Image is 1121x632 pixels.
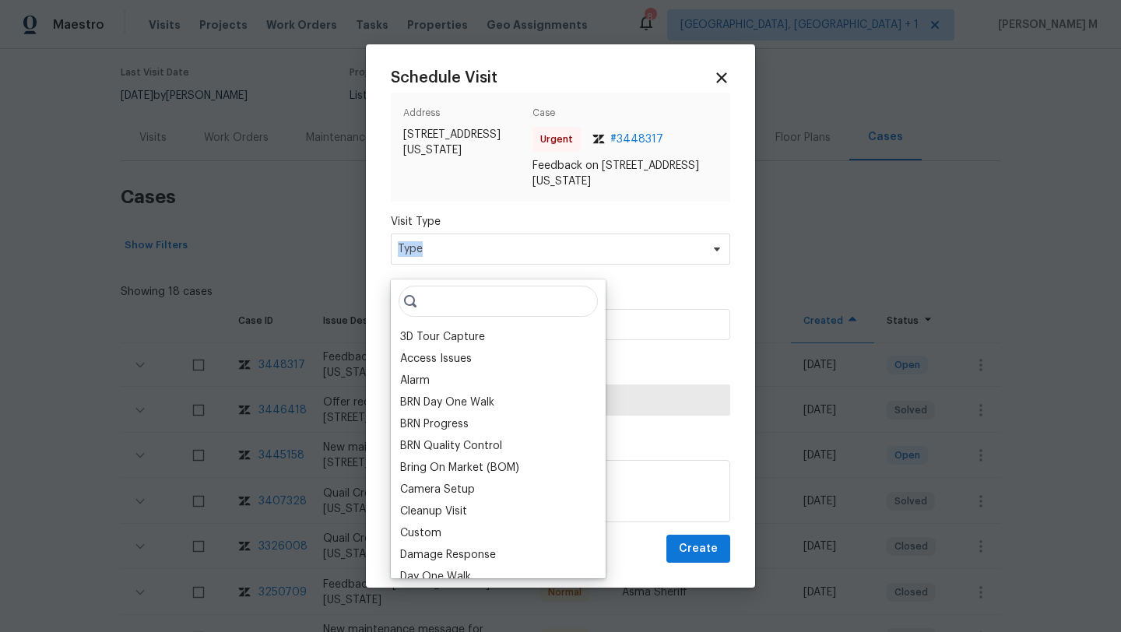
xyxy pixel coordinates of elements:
span: Schedule Visit [391,70,497,86]
div: Bring On Market (BOM) [400,460,519,476]
div: Camera Setup [400,482,475,497]
span: [STREET_ADDRESS][US_STATE] [403,127,526,158]
div: Day One Walk [400,569,471,585]
div: Damage Response [400,547,496,563]
span: Address [403,105,526,127]
label: Visit Type [391,214,730,230]
div: BRN Progress [400,416,469,432]
img: Zendesk Logo Icon [592,135,605,144]
div: Cleanup Visit [400,504,467,519]
div: 3D Tour Capture [400,329,485,345]
span: Case [532,105,718,127]
button: Create [666,535,730,564]
div: BRN Quality Control [400,438,502,454]
span: Feedback on [STREET_ADDRESS][US_STATE] [532,158,718,189]
span: Urgent [540,132,579,147]
div: Access Issues [400,351,472,367]
div: Custom [400,525,441,541]
span: Create [679,539,718,559]
span: # 3448317 [610,132,663,147]
span: Type [398,241,701,257]
div: Alarm [400,373,430,388]
div: BRN Day One Walk [400,395,494,410]
span: Close [713,69,730,86]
